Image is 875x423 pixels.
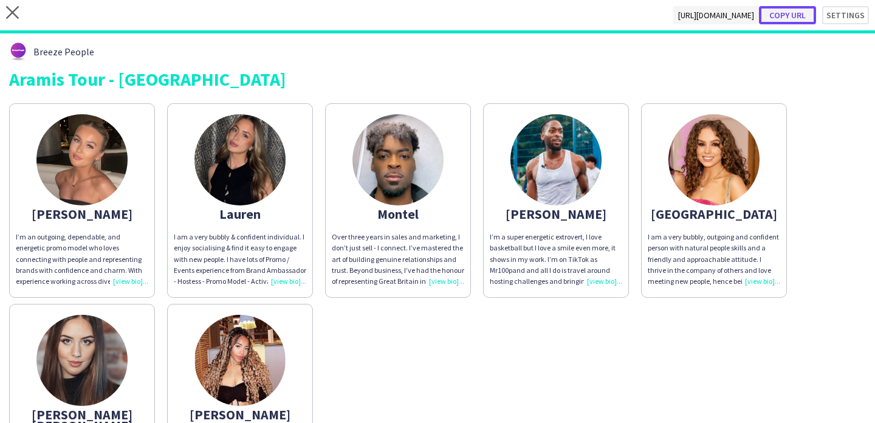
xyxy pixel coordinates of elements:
span: Over three years in sales and marketing, I don’t just sell - I connect. I’ve mastered the art of ... [332,232,464,352]
div: I’m an outgoing, dependable, and energetic promo model who loves connecting with people and repre... [16,232,148,287]
div: [GEOGRAPHIC_DATA] [648,208,780,219]
img: thumb-62876bd588459.png [9,43,27,61]
span: Breeze People [33,46,94,57]
img: thumb-68af00796d0d9.jpeg [352,114,444,205]
img: thumb-924ae7b6-a9d5-4fa2-9edf-4cf36145af18.png [36,114,128,205]
img: thumb-68add15da0065.jpeg [510,114,602,205]
img: thumb-cf244f2e-e8d6-4ec5-a2ef-4573b8ce3f7b.png [194,114,286,205]
img: thumb-66f57b9f48c62.png [668,114,760,205]
span: I am a very bubbly & confident individual. I enjoy socialising & find it easy to engage with new ... [174,232,306,352]
div: Aramis Tour - [GEOGRAPHIC_DATA] [9,70,866,88]
div: I’m a super energetic extrovert, I love basketball but I love a smile even more, it shows in my w... [490,232,622,287]
div: I am a very bubbly, outgoing and confident person with natural people skills and a friendly and a... [648,232,780,287]
div: [PERSON_NAME] [490,208,622,219]
div: [PERSON_NAME] [174,409,306,420]
img: thumb-52c019c3-0cd8-4050-a4d3-82b8f8fbf606.png [194,315,286,406]
span: [URL][DOMAIN_NAME] [673,6,759,24]
div: Montel [332,208,464,219]
div: [PERSON_NAME] [16,208,148,219]
button: Settings [822,6,869,24]
img: thumb-c2408779-3365-4bb4-909e-484b85cd9899.jpg [36,315,128,406]
button: Copy url [759,6,816,24]
div: Lauren [174,208,306,219]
